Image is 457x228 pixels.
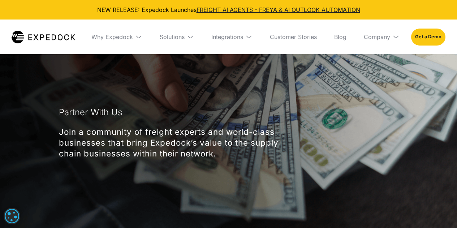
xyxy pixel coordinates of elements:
div: Why Expedock [91,33,133,40]
a: Get a Demo [411,29,445,45]
div: Solutions [160,33,185,40]
div: Company [358,20,405,54]
div: NEW RELEASE: Expedock Launches [6,6,451,14]
a: FREIGHT AI AGENTS - FREYA & AI OUTLOOK AUTOMATION [197,6,360,13]
div: Integrations [211,33,243,40]
h1: Partner With Us [59,104,122,121]
a: Customer Stories [264,20,323,54]
div: Company [364,33,390,40]
div: Why Expedock [86,20,148,54]
a: Blog [328,20,352,54]
p: Join a community of freight experts and world-class businesses that bring Expedock’s value to the... [59,126,303,159]
div: Solutions [154,20,200,54]
div: Integrations [206,20,258,54]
